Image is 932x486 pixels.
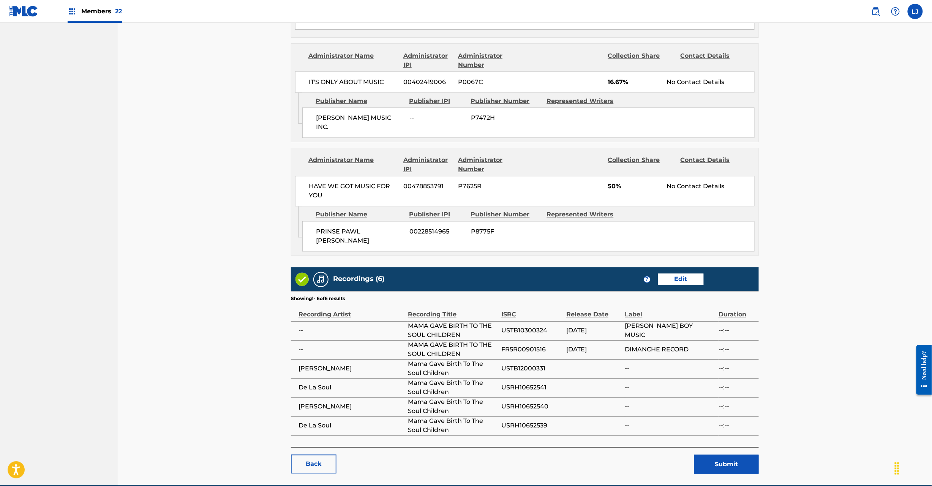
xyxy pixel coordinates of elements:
span: Mama Gave Birth To The Soul Children [408,417,498,435]
span: MAMA GAVE BIRTH TO THE SOUL CHILDREN [408,341,498,359]
div: Administrator Number [458,156,525,174]
span: Mama Gave Birth To The Soul Children [408,398,498,416]
span: MAMA GAVE BIRTH TO THE SOUL CHILDREN [408,322,498,340]
div: Publisher Name [316,97,403,106]
div: Collection Share [608,156,675,174]
span: De La Soul [299,383,404,392]
div: Release Date [566,302,621,319]
a: Edit [658,274,704,285]
div: Administrator IPI [403,51,452,70]
img: help [891,7,900,16]
span: [DATE] [566,345,621,354]
iframe: Chat Widget [894,449,932,486]
div: Administrator IPI [403,156,452,174]
span: --:-- [719,326,755,335]
p: Showing 1 - 6 of 6 results [291,295,345,302]
div: Collection Share [608,51,675,70]
img: Valid [295,273,309,286]
button: Submit [694,455,759,474]
div: Help [888,4,903,19]
div: Drag [891,457,903,480]
img: search [871,7,880,16]
span: USRH10652540 [501,402,562,411]
span: [DATE] [566,326,621,335]
span: P8775F [471,227,541,237]
span: --:-- [719,383,755,392]
span: USTB10300324 [501,326,562,335]
div: Represented Writers [547,210,617,219]
span: De La Soul [299,421,404,430]
span: P0067C [458,78,525,87]
div: No Contact Details [667,78,754,87]
span: --:-- [719,421,755,430]
span: [PERSON_NAME] BOY MUSIC [625,322,715,340]
div: Administrator Number [458,51,525,70]
span: --:-- [719,402,755,411]
span: -- [409,114,465,123]
span: -- [299,326,404,335]
div: Publisher Name [316,210,403,219]
div: Recording Title [408,302,498,319]
h5: Recordings (6) [333,275,384,284]
div: Contact Details [681,156,747,174]
span: USRH10652541 [501,383,562,392]
span: -- [625,364,715,373]
span: 22 [115,8,122,15]
div: Publisher Number [471,210,541,219]
img: Recordings [316,275,325,284]
a: Public Search [868,4,883,19]
span: -- [625,402,715,411]
a: Back [291,455,336,474]
span: [PERSON_NAME] [299,402,404,411]
span: USTB12000331 [501,364,562,373]
span: [PERSON_NAME] [299,364,404,373]
div: Publisher Number [471,97,541,106]
span: Mama Gave Birth To The Soul Children [408,379,498,397]
span: FR5R00901516 [501,345,562,354]
span: DIMANCHE RECORD [625,345,715,354]
span: P7625R [458,182,525,191]
span: IT'S ONLY ABOUT MUSIC [309,78,398,87]
span: Mama Gave Birth To The Soul Children [408,360,498,378]
div: Represented Writers [547,97,617,106]
span: ? [644,276,650,283]
span: 50% [608,182,661,191]
span: 16.67% [608,78,661,87]
div: No Contact Details [667,182,754,191]
div: Administrator Name [308,51,398,70]
span: 00228514965 [409,227,465,237]
div: Duration [719,302,755,319]
div: Contact Details [681,51,747,70]
img: Top Rightsholders [68,7,77,16]
div: Recording Artist [299,302,404,319]
span: -- [625,421,715,430]
div: ISRC [501,302,562,319]
span: P7472H [471,114,541,123]
span: 00478853791 [404,182,453,191]
div: Publisher IPI [409,97,465,106]
span: HAVE WE GOT MUSIC FOR YOU [309,182,398,200]
div: Administrator Name [308,156,398,174]
iframe: Resource Center [911,340,932,401]
span: --:-- [719,345,755,354]
span: [PERSON_NAME] MUSIC INC. [316,114,404,132]
span: USRH10652539 [501,421,562,430]
span: PRINSE PAWL [PERSON_NAME] [316,227,404,246]
span: --:-- [719,364,755,373]
span: 00402419006 [404,78,453,87]
div: Label [625,302,715,319]
span: Members [81,7,122,16]
div: Publisher IPI [409,210,465,219]
span: -- [625,383,715,392]
div: User Menu [908,4,923,19]
img: MLC Logo [9,6,38,17]
span: -- [299,345,404,354]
